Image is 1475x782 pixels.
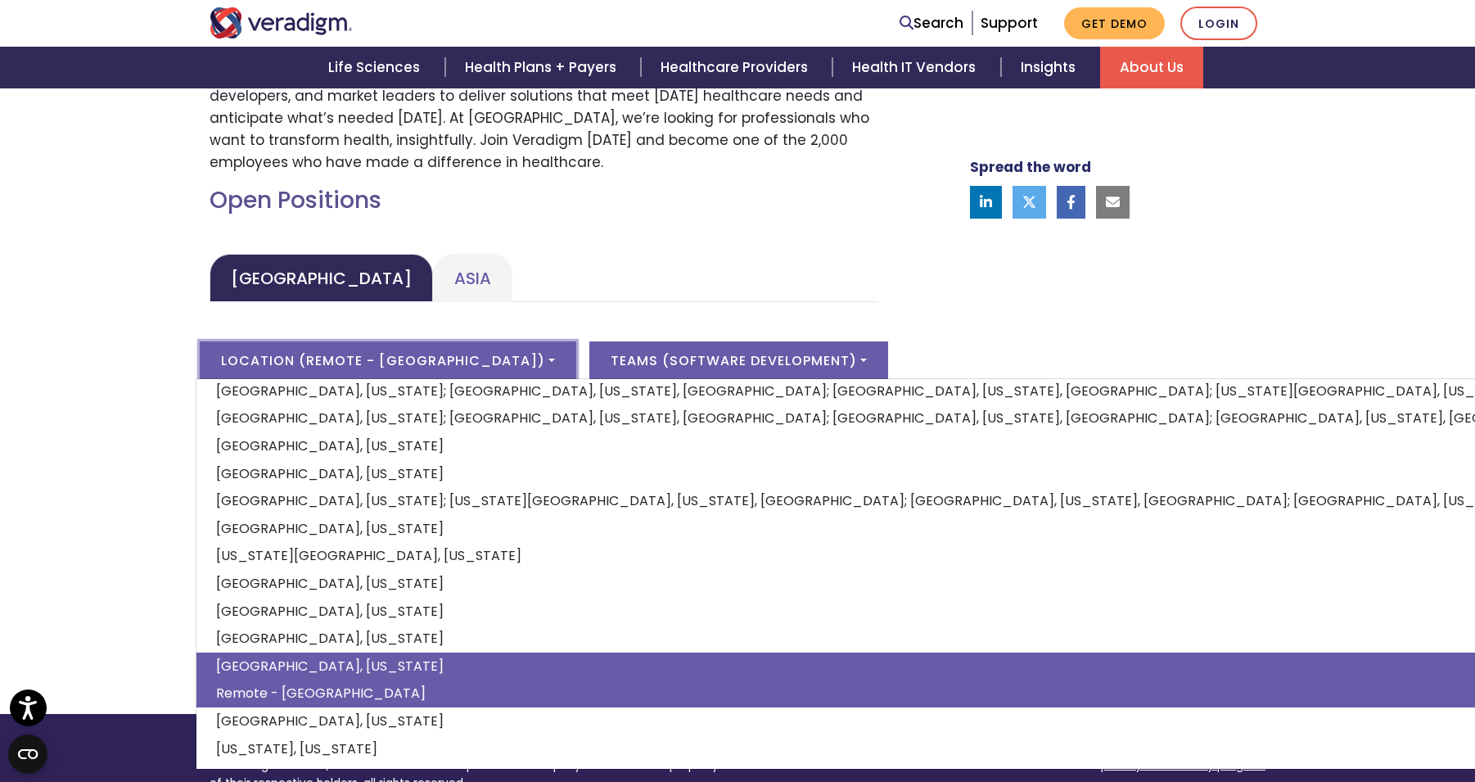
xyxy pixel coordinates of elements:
button: Open CMP widget [8,735,47,774]
a: Get Demo [1064,7,1165,39]
strong: Spread the word [970,157,1091,177]
a: Asia [433,254,512,302]
button: Location (Remote - [GEOGRAPHIC_DATA]) [200,341,576,379]
a: Healthcare Providers [641,47,832,88]
button: Teams (Software Development) [589,341,888,379]
a: Login [1180,7,1257,40]
p: Join a passionate team of dedicated associates who work side-by-side with caregivers, developers,... [210,62,878,174]
img: Veradigm logo [210,7,353,38]
a: Support [981,13,1038,33]
a: Insights [1001,47,1100,88]
a: Health IT Vendors [832,47,1000,88]
a: privacy and security program [1101,757,1265,773]
a: [GEOGRAPHIC_DATA] [210,254,433,302]
a: Search [900,12,963,34]
h2: Open Positions [210,187,878,215]
a: Health Plans + Payers [445,47,641,88]
a: About Us [1100,47,1203,88]
a: Life Sciences [309,47,444,88]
